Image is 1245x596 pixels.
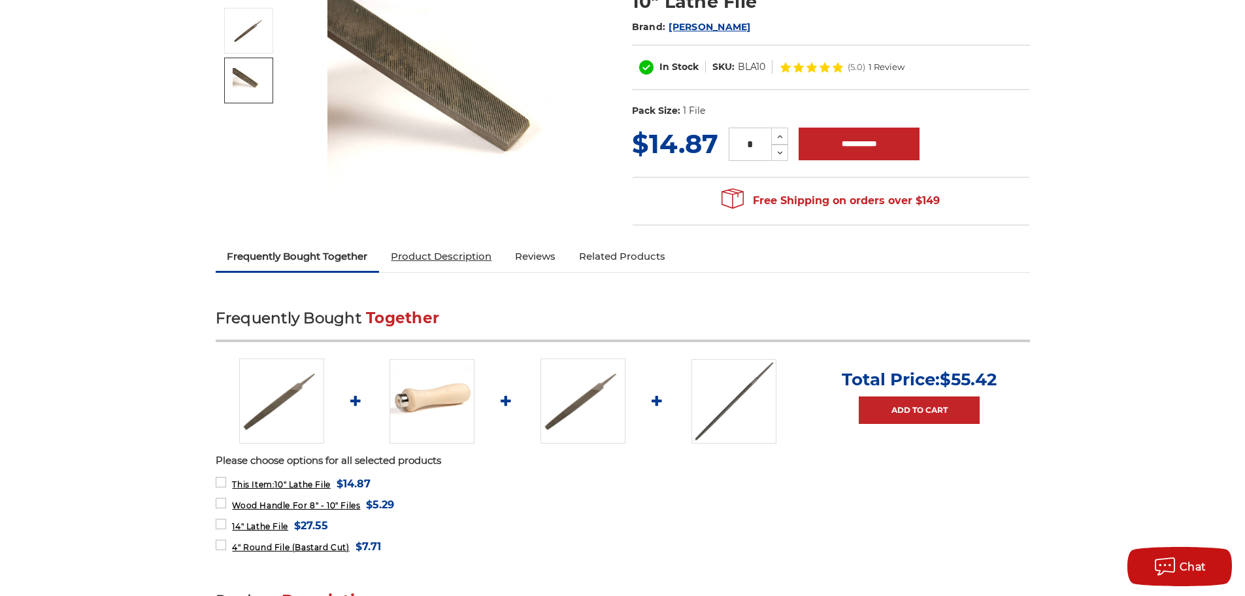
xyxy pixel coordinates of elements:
[232,480,274,489] strong: This Item:
[294,517,328,535] span: $27.55
[232,480,330,489] span: 10" Lathe File
[683,104,705,118] dd: 1 File
[1127,547,1232,586] button: Chat
[848,63,865,71] span: (5.0)
[337,475,371,493] span: $14.87
[738,60,765,74] dd: BLA10
[940,369,997,390] span: $55.42
[232,542,349,552] span: 4" Round File (Bastard Cut)
[232,521,288,531] span: 14" Lathe File
[712,60,735,74] dt: SKU:
[859,396,980,424] a: Add to Cart
[216,453,1030,468] p: Please choose options for all selected products
[503,242,567,271] a: Reviews
[632,128,718,160] span: $14.87
[632,104,680,118] dt: Pack Size:
[216,309,361,327] span: Frequently Bought
[232,500,360,510] span: Wood Handle For 8" - 10" Files
[233,14,265,47] img: 10 Inch Lathe File, Single Cut
[842,369,997,390] p: Total Price:
[239,359,324,444] img: 10 Inch Lathe File, Single Cut
[356,538,381,555] span: $7.71
[659,61,699,73] span: In Stock
[869,63,905,71] span: 1 Review
[366,496,394,514] span: $5.29
[216,242,380,271] a: Frequently Bought Together
[233,68,265,93] img: 10 Inch Lathe File, Single Cut, Tip
[567,242,677,271] a: Related Products
[722,188,940,214] span: Free Shipping on orders over $149
[632,21,666,33] span: Brand:
[379,242,503,271] a: Product Description
[366,309,439,327] span: Together
[669,21,750,33] a: [PERSON_NAME]
[1180,561,1206,573] span: Chat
